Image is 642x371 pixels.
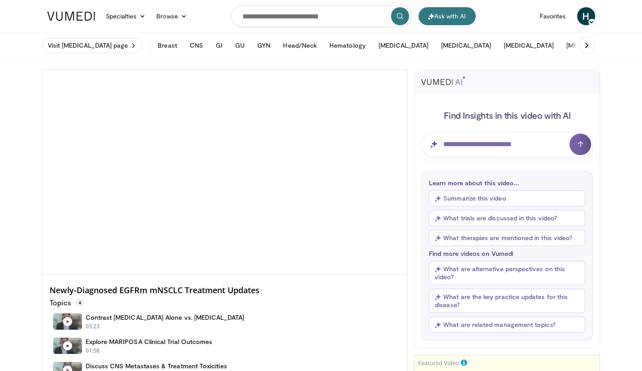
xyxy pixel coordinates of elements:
p: Find more videos on Vumedi [429,250,585,257]
span: 4 [75,298,85,307]
p: 01:58 [86,347,100,355]
a: Favorites [534,7,572,25]
button: [MEDICAL_DATA] [436,36,496,54]
h4: Find Insights in this video with AI [421,109,593,121]
button: What are the key practice updates for this disease? [429,289,585,313]
button: Ask with AI [419,7,476,25]
input: Question for AI [421,132,593,157]
p: Topics [50,298,85,307]
a: Browse [151,7,192,25]
p: 03:23 [86,322,100,331]
h4: Explore MARIPOSA Clinical Trial Outcomes [86,338,213,346]
button: Hematology [324,36,371,54]
p: Learn more about this video... [429,179,585,187]
button: [MEDICAL_DATA] [498,36,559,54]
button: Summarize this video [429,190,585,206]
button: What are alternative perspectives on this video? [429,261,585,285]
img: vumedi-ai-logo.svg [421,76,465,85]
button: Breast [152,36,182,54]
button: GI [210,36,228,54]
small: Featured Video [418,359,459,367]
button: What trials are discussed in this video? [429,210,585,226]
h4: Newly-Diagnosed EGFRm mNSCLC Treatment Updates [50,286,400,295]
button: [MEDICAL_DATA] [373,36,434,54]
a: Specialties [100,7,151,25]
h4: Contrast [MEDICAL_DATA] Alone vs. [MEDICAL_DATA] [86,313,244,322]
button: What therapies are mentioned in this video? [429,230,585,246]
button: What are related management topics? [429,317,585,333]
a: Visit [MEDICAL_DATA] page [42,38,143,53]
button: GU [230,36,250,54]
input: Search topics, interventions [231,5,411,27]
img: VuMedi Logo [47,12,95,21]
button: CNS [184,36,209,54]
h4: Discuss CNS Metastases & Treatment Toxicities [86,362,227,370]
a: H [577,7,595,25]
button: [MEDICAL_DATA] [561,36,622,54]
video-js: Video Player [42,70,407,275]
button: Head/Neck [278,36,322,54]
button: GYN [252,36,276,54]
